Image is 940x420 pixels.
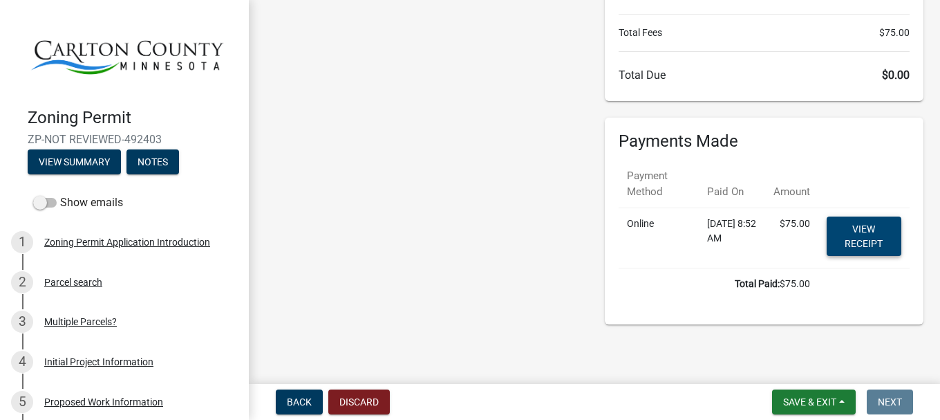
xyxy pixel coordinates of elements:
[276,390,323,414] button: Back
[878,396,902,408] span: Next
[882,69,910,82] span: $0.00
[11,271,33,293] div: 2
[11,351,33,373] div: 4
[287,396,312,408] span: Back
[44,237,210,247] div: Zoning Permit Application Introduction
[28,108,238,128] h4: Zoning Permit
[28,158,121,169] wm-modal-confirm: Summary
[735,278,780,289] b: Total Paid:
[44,357,153,367] div: Initial Project Information
[619,208,699,268] td: Online
[619,131,910,152] h6: Payments Made
[44,317,117,327] div: Multiple Parcels?
[699,160,765,208] th: Paid On
[11,391,33,413] div: 5
[619,26,910,40] li: Total Fees
[44,277,102,287] div: Parcel search
[11,311,33,333] div: 3
[28,133,221,146] span: ZP-NOT REVIEWED-492403
[126,158,179,169] wm-modal-confirm: Notes
[765,208,818,268] td: $75.00
[33,194,123,211] label: Show emails
[619,268,818,300] td: $75.00
[619,160,699,208] th: Payment Method
[44,397,163,407] div: Proposed Work Information
[783,396,836,408] span: Save & Exit
[328,390,390,414] button: Discard
[772,390,856,414] button: Save & Exit
[699,208,765,268] td: [DATE] 8:52 AM
[827,217,901,256] a: View receipt
[879,26,910,40] span: $75.00
[765,160,818,208] th: Amount
[619,69,910,82] h6: Total Due
[28,15,227,93] img: Carlton County, Minnesota
[28,149,121,174] button: View Summary
[126,149,179,174] button: Notes
[867,390,913,414] button: Next
[11,231,33,253] div: 1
